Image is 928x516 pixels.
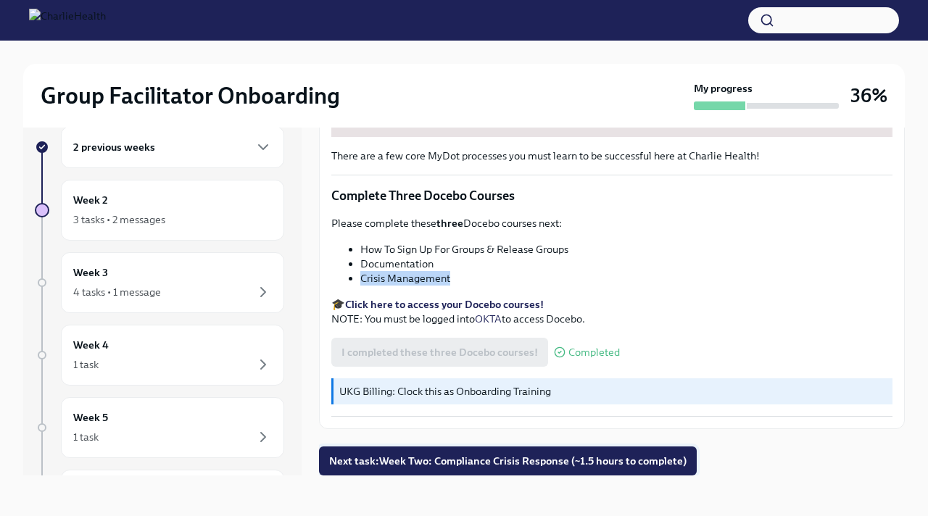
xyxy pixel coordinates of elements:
[73,337,109,353] h6: Week 4
[73,430,99,444] div: 1 task
[61,126,284,168] div: 2 previous weeks
[73,265,108,280] h6: Week 3
[694,81,753,96] strong: My progress
[329,454,687,468] span: Next task : Week Two: Compliance Crisis Response (~1.5 hours to complete)
[360,271,892,286] li: Crisis Management
[35,180,284,241] a: Week 23 tasks • 2 messages
[568,347,620,358] span: Completed
[360,257,892,271] li: Documentation
[345,298,544,311] a: Click here to access your Docebo courses!
[475,312,502,325] a: OKTA
[73,285,161,299] div: 4 tasks • 1 message
[35,397,284,458] a: Week 51 task
[29,9,106,32] img: CharlieHealth
[73,357,99,372] div: 1 task
[35,252,284,313] a: Week 34 tasks • 1 message
[73,409,108,425] h6: Week 5
[360,242,892,257] li: How To Sign Up For Groups & Release Groups
[331,149,892,163] p: There are a few core MyDot processes you must learn to be successful here at Charlie Health!
[35,325,284,386] a: Week 41 task
[73,192,108,208] h6: Week 2
[331,216,892,230] p: Please complete these Docebo courses next:
[41,81,340,110] h2: Group Facilitator Onboarding
[436,217,463,230] strong: three
[73,139,155,155] h6: 2 previous weeks
[73,212,165,227] div: 3 tasks • 2 messages
[850,83,887,109] h3: 36%
[331,187,892,204] p: Complete Three Docebo Courses
[331,297,892,326] p: 🎓 NOTE: You must be logged into to access Docebo.
[339,384,887,399] p: UKG Billing: Clock this as Onboarding Training
[319,446,697,475] button: Next task:Week Two: Compliance Crisis Response (~1.5 hours to complete)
